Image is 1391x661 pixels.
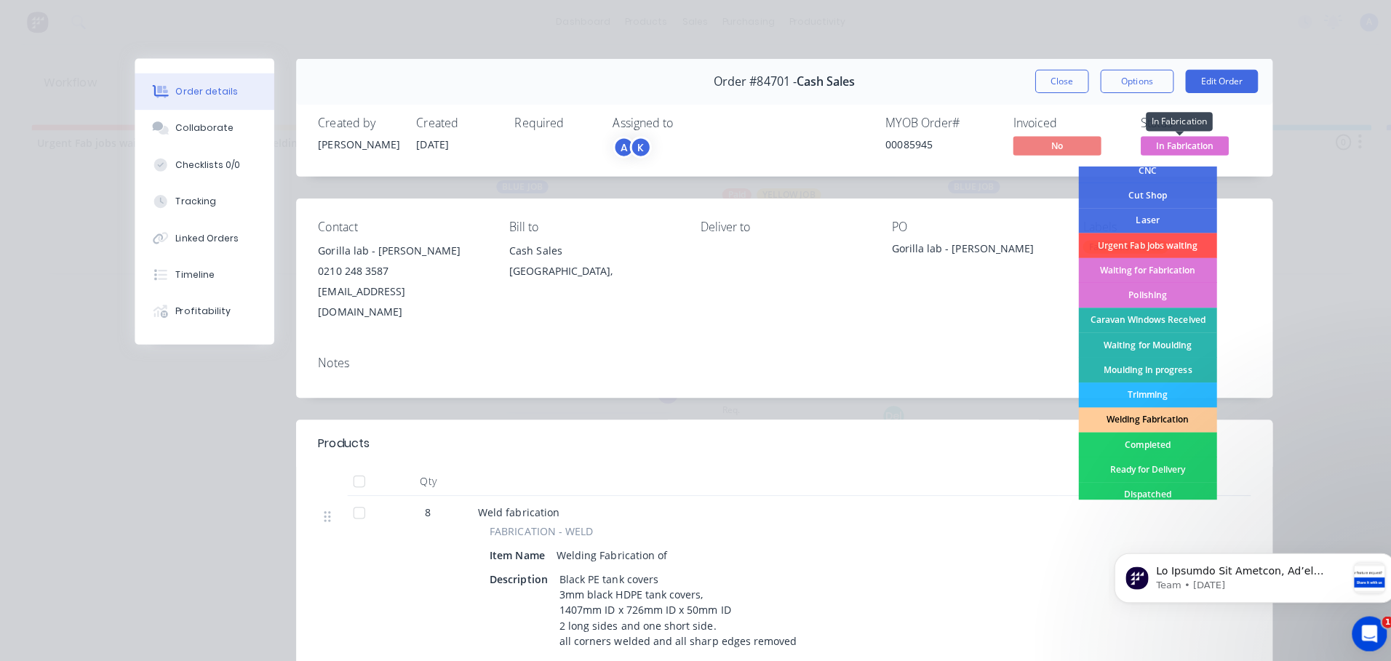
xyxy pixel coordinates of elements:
div: Invoiced [1005,116,1115,129]
div: Order details [175,84,236,97]
div: Gorilla lab - [PERSON_NAME]0210 248 3587[EMAIL_ADDRESS][DOMAIN_NAME] [316,239,482,320]
div: Contact [316,219,482,233]
div: Item Name [486,540,546,561]
button: Edit Order [1176,69,1248,92]
div: Gorilla lab - [PERSON_NAME] [316,239,482,259]
div: CNC [1070,157,1208,182]
div: Polishing [1070,281,1208,305]
div: Urgent Fab jobs waiting [1070,231,1208,256]
div: Cash Sales[GEOGRAPHIC_DATA], [506,239,672,285]
div: Cash Sales [506,239,672,259]
div: Assigned to [608,116,754,129]
span: 8 [422,501,428,516]
div: Cut Shop [1070,182,1208,207]
div: MYOB Order # [879,116,988,129]
div: Created by [316,116,396,129]
button: AK [608,135,647,157]
div: A [608,135,630,157]
div: Caravan Windows Received [1070,305,1208,330]
button: Linked Orders [134,218,272,255]
div: PO [885,219,1051,233]
span: 1 [1371,612,1383,623]
span: Order #84701 - [709,74,791,88]
div: [PERSON_NAME] [316,135,396,151]
div: 0210 248 3587 [316,259,482,279]
div: Welding Fabrication of [546,540,668,561]
div: Bill to [506,219,672,233]
span: [DATE] [413,136,445,150]
div: Collaborate [175,121,232,134]
div: Laser [1070,207,1208,231]
span: No [1005,135,1093,153]
button: Checklists 0/0 [134,145,272,182]
div: 00085945 [879,135,988,151]
span: FABRICATION - WELD [486,519,589,534]
div: Created [413,116,493,129]
button: Collaborate [134,109,272,145]
div: K [625,135,647,157]
button: Timeline [134,255,272,291]
div: Products [316,431,367,449]
button: Tracking [134,182,272,218]
div: Dispatched [1070,478,1208,503]
button: Order details [134,73,272,109]
div: Ready for Delivery [1070,454,1208,478]
div: Waiting for Fabrication [1070,256,1208,281]
div: Checklists 0/0 [175,157,239,170]
iframe: Intercom live chat [1342,612,1376,646]
div: Moulding in progress [1070,355,1208,380]
div: Tracking [175,193,215,207]
div: Required [511,116,591,129]
div: Profitability [175,303,229,316]
div: Notes [316,353,1241,367]
div: Description [486,564,549,585]
div: Waiting for Moulding [1070,330,1208,355]
button: Profitability [134,291,272,327]
div: Gorilla lab - [PERSON_NAME] [885,239,1051,259]
div: [EMAIL_ADDRESS][DOMAIN_NAME] [316,279,482,320]
div: Trimming [1070,380,1208,404]
div: Timeline [175,266,213,279]
span: Cash Sales [791,74,849,88]
p: Message from Team, sent 1w ago [47,55,236,68]
div: Welding Fabrication [1070,404,1208,429]
div: [GEOGRAPHIC_DATA], [506,259,672,279]
button: Options [1092,69,1165,92]
div: Completed [1070,429,1208,454]
button: Close [1027,69,1080,92]
button: In Fabrication [1132,135,1219,157]
div: Linked Orders [175,230,237,243]
div: In Fabrication [1137,111,1203,130]
span: Weld fabrication [474,502,555,516]
div: Deliver to [695,219,862,233]
div: Qty [381,463,469,492]
iframe: Intercom notifications message [1100,520,1391,622]
span: In Fabrication [1132,135,1219,153]
div: Status [1132,116,1241,129]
